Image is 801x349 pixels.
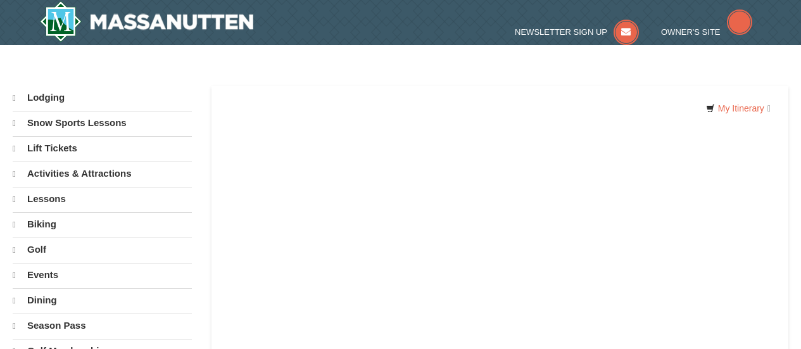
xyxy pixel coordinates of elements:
span: Owner's Site [661,27,721,37]
a: Season Pass [13,314,192,338]
a: Newsletter Sign Up [515,27,639,37]
a: Lodging [13,86,192,110]
a: Massanutten Resort [40,1,254,42]
a: Golf [13,238,192,262]
a: Dining [13,288,192,312]
a: Events [13,263,192,287]
a: Snow Sports Lessons [13,111,192,135]
a: Activities & Attractions [13,162,192,186]
a: Biking [13,212,192,236]
img: Massanutten Resort Logo [40,1,254,42]
a: Lift Tickets [13,136,192,160]
span: Newsletter Sign Up [515,27,607,37]
a: Lessons [13,187,192,211]
a: Owner's Site [661,27,752,37]
a: My Itinerary [698,99,779,118]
